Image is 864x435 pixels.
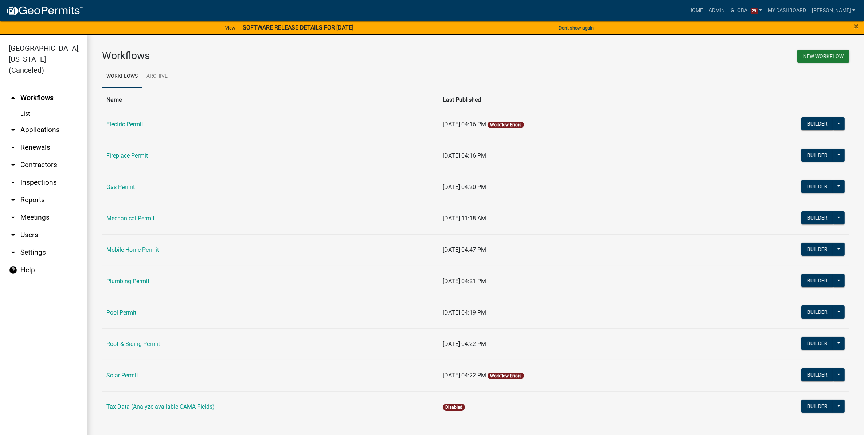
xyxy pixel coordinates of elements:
button: Builder [801,180,833,193]
span: [DATE] 04:19 PM [443,309,486,316]
a: Workflows [102,65,142,88]
th: Last Published [438,91,697,109]
button: Builder [801,117,833,130]
i: arrow_drop_down [9,178,17,187]
a: Roof & Siding Permit [106,340,160,347]
span: × [854,21,859,31]
span: 29 [751,8,758,14]
button: Builder [801,368,833,381]
a: Archive [142,65,172,88]
button: Builder [801,243,833,256]
a: Mechanical Permit [106,215,155,222]
a: Gas Permit [106,184,135,190]
button: Close [854,22,859,31]
span: [DATE] 04:16 PM [443,152,486,159]
a: Electric Permit [106,121,143,128]
i: arrow_drop_down [9,143,17,152]
a: Fireplace Permit [106,152,148,159]
button: Builder [801,149,833,162]
a: Global29 [728,4,765,18]
a: Tax Data (Analyze available CAMA Fields) [106,403,215,410]
th: Name [102,91,438,109]
span: [DATE] 04:20 PM [443,184,486,190]
i: arrow_drop_down [9,213,17,222]
a: Admin [706,4,728,18]
button: Builder [801,274,833,287]
button: Builder [801,211,833,224]
a: [PERSON_NAME] [809,4,858,18]
a: Plumbing Permit [106,278,149,285]
span: [DATE] 04:47 PM [443,246,486,253]
button: Don't show again [556,22,597,34]
span: [DATE] 04:16 PM [443,121,486,128]
a: Mobile Home Permit [106,246,159,253]
i: arrow_drop_down [9,196,17,204]
i: arrow_drop_down [9,231,17,239]
a: Solar Permit [106,372,138,379]
button: Builder [801,400,833,413]
i: help [9,266,17,274]
a: View [222,22,238,34]
strong: SOFTWARE RELEASE DETAILS FOR [DATE] [243,24,353,31]
span: [DATE] 04:21 PM [443,278,486,285]
button: New Workflow [797,50,849,63]
a: Pool Permit [106,309,136,316]
i: arrow_drop_down [9,248,17,257]
button: Builder [801,337,833,350]
h3: Workflows [102,50,470,62]
span: [DATE] 11:18 AM [443,215,486,222]
span: [DATE] 04:22 PM [443,372,486,379]
button: Builder [801,305,833,319]
i: arrow_drop_down [9,126,17,134]
i: arrow_drop_down [9,161,17,169]
span: Disabled [443,404,465,411]
a: Home [686,4,706,18]
i: arrow_drop_up [9,93,17,102]
span: [DATE] 04:22 PM [443,340,486,347]
a: My Dashboard [765,4,809,18]
a: Workflow Errors [490,122,521,127]
a: Workflow Errors [490,373,521,378]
